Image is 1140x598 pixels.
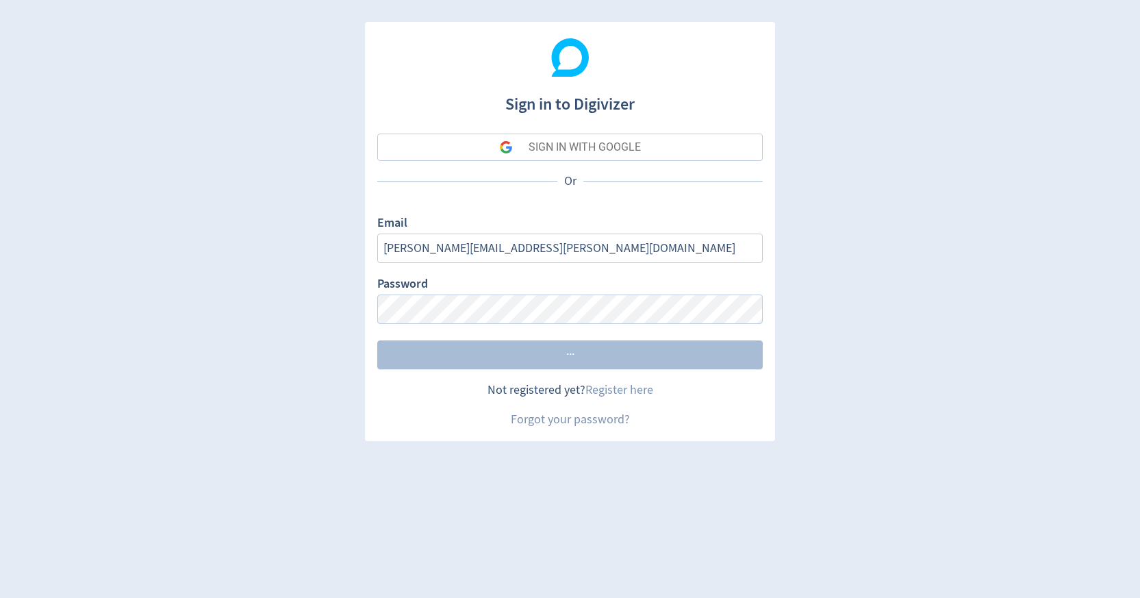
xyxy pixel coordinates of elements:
[569,349,572,361] span: ·
[585,382,653,398] a: Register here
[377,214,407,234] label: Email
[377,275,428,295] label: Password
[557,173,583,190] p: Or
[377,382,763,399] div: Not registered yet?
[377,81,763,116] h1: Sign in to Digivizer
[566,349,569,361] span: ·
[572,349,574,361] span: ·
[551,38,590,77] img: Digivizer Logo
[529,134,641,161] div: SIGN IN WITH GOOGLE
[511,412,630,427] a: Forgot your password?
[377,134,763,161] button: SIGN IN WITH GOOGLE
[377,340,763,369] button: ···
